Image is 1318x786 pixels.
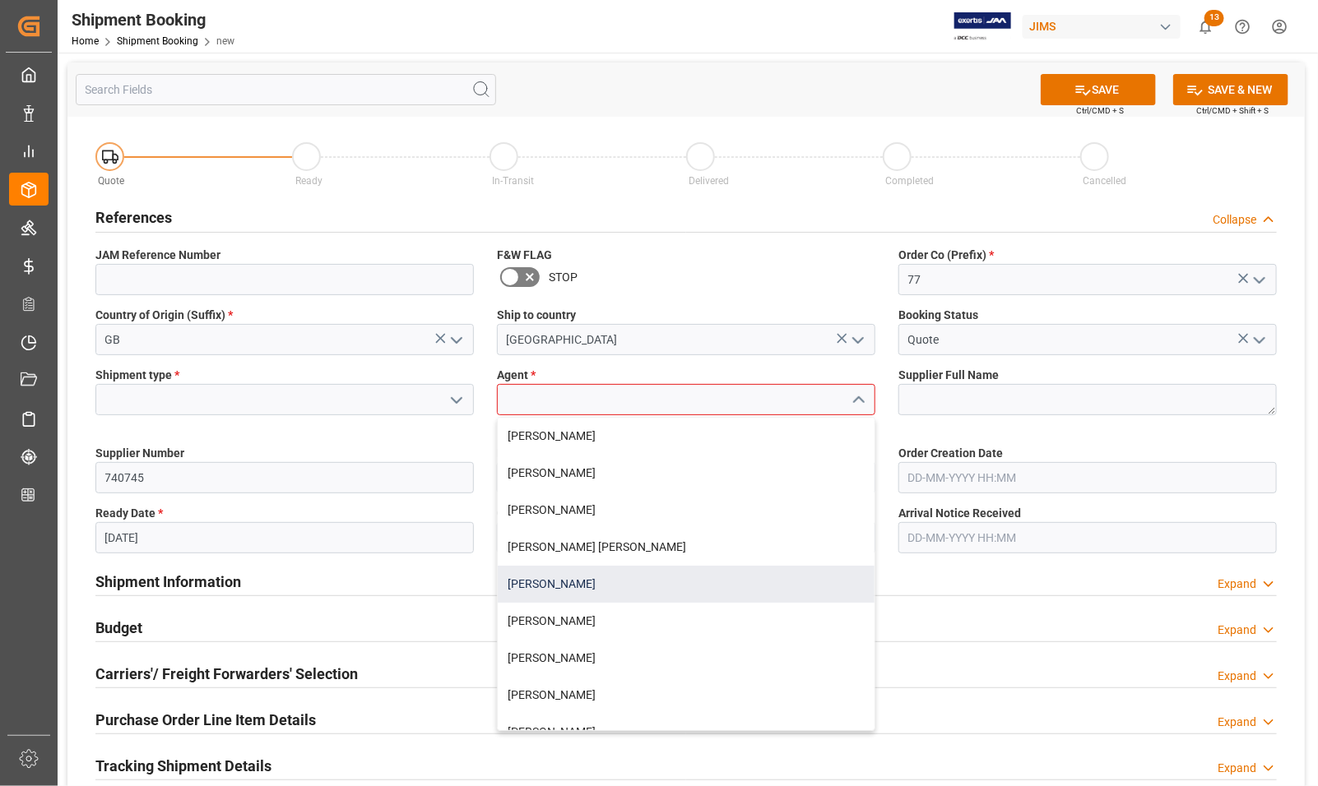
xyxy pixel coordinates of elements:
button: open menu [1246,327,1271,353]
button: open menu [443,327,468,353]
span: Completed [886,175,935,187]
input: DD-MM-YYYY [95,522,474,553]
button: SAVE [1041,74,1156,105]
div: [PERSON_NAME] [498,418,875,455]
a: Home [72,35,99,47]
span: 13 [1204,10,1224,26]
div: [PERSON_NAME] [498,640,875,677]
span: Ready Date [95,505,163,522]
span: Delivered [689,175,729,187]
span: Agent [497,367,536,384]
button: open menu [845,327,870,353]
span: Supplier Full Name [898,367,999,384]
button: show 13 new notifications [1187,8,1224,45]
input: Type to search/select [95,324,474,355]
span: JAM Reference Number [95,247,220,264]
div: [PERSON_NAME] [498,714,875,751]
h2: Tracking Shipment Details [95,755,271,777]
span: F&W FLAG [497,247,552,264]
div: [PERSON_NAME] [PERSON_NAME] [498,529,875,566]
div: Expand [1218,576,1256,593]
span: Ship to country [497,307,576,324]
div: [PERSON_NAME] [498,677,875,714]
span: Booking Status [898,307,978,324]
span: STOP [549,269,578,286]
a: Shipment Booking [117,35,198,47]
span: Ctrl/CMD + Shift + S [1196,104,1269,117]
div: JIMS [1023,15,1181,39]
input: DD-MM-YYYY HH:MM [898,522,1277,553]
div: Expand [1218,622,1256,639]
button: JIMS [1023,11,1187,42]
span: Ctrl/CMD + S [1076,104,1124,117]
span: Order Creation Date [898,445,1003,462]
span: Cancelled [1083,175,1126,187]
button: SAVE & NEW [1173,74,1288,105]
div: Collapse [1213,211,1256,229]
input: Search Fields [76,74,496,105]
button: close menu [845,387,870,413]
div: [PERSON_NAME] [498,566,875,603]
h2: Purchase Order Line Item Details [95,709,316,731]
button: open menu [1246,267,1271,293]
span: In-Transit [492,175,534,187]
span: Ready [295,175,323,187]
img: Exertis%20JAM%20-%20Email%20Logo.jpg_1722504956.jpg [954,12,1011,41]
span: Shipment type [95,367,179,384]
h2: Shipment Information [95,571,241,593]
div: [PERSON_NAME] [498,603,875,640]
h2: References [95,206,172,229]
button: Help Center [1224,8,1261,45]
span: Order Co (Prefix) [898,247,994,264]
div: [PERSON_NAME] [498,455,875,492]
span: Arrival Notice Received [898,505,1021,522]
div: Expand [1218,668,1256,685]
div: Expand [1218,714,1256,731]
span: Supplier Number [95,445,184,462]
input: DD-MM-YYYY HH:MM [898,462,1277,493]
div: Expand [1218,760,1256,777]
span: Country of Origin (Suffix) [95,307,233,324]
span: Quote [99,175,125,187]
div: [PERSON_NAME] [498,492,875,529]
div: Shipment Booking [72,7,234,32]
button: open menu [443,387,468,413]
h2: Budget [95,617,142,639]
h2: Carriers'/ Freight Forwarders' Selection [95,663,358,685]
